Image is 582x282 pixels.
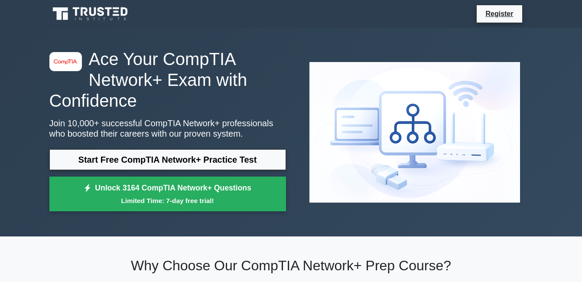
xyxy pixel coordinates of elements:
a: Register [480,8,518,19]
img: CompTIA Network+ Preview [302,55,527,210]
h1: Ace Your CompTIA Network+ Exam with Confidence [49,49,286,111]
a: Start Free CompTIA Network+ Practice Test [49,149,286,170]
a: Unlock 3164 CompTIA Network+ QuestionsLimited Time: 7-day free trial! [49,177,286,211]
h2: Why Choose Our CompTIA Network+ Prep Course? [49,257,533,274]
p: Join 10,000+ successful CompTIA Network+ professionals who boosted their careers with our proven ... [49,118,286,139]
small: Limited Time: 7-day free trial! [60,196,275,206]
